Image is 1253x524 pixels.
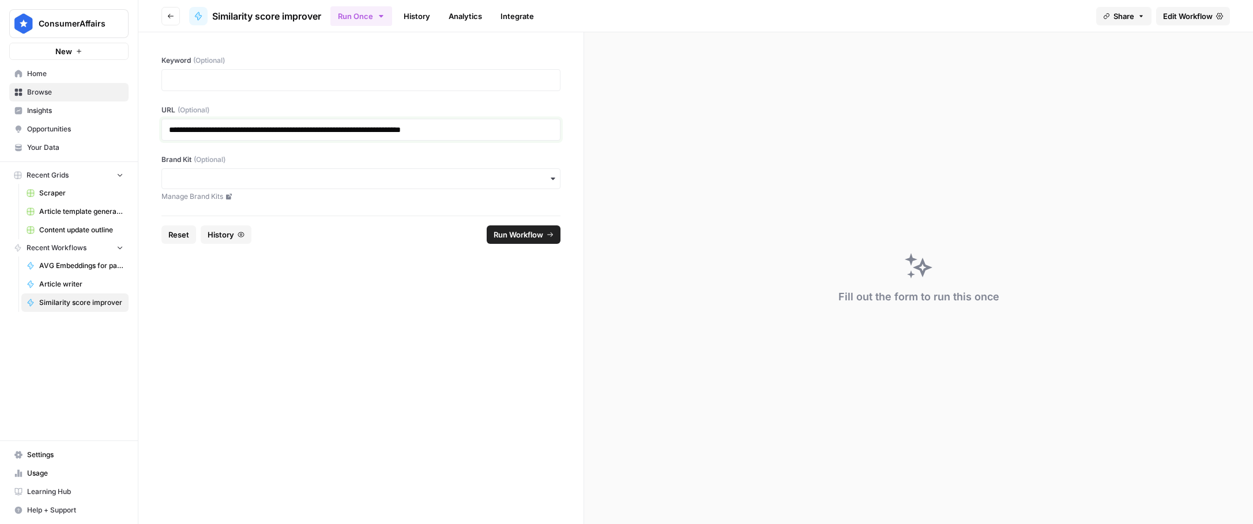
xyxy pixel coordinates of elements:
[9,65,129,83] a: Home
[494,7,541,25] a: Integrate
[161,105,560,115] label: URL
[208,229,234,240] span: History
[9,43,129,60] button: New
[161,154,560,165] label: Brand Kit
[178,105,209,115] span: (Optional)
[27,487,123,497] span: Learning Hub
[27,105,123,116] span: Insights
[21,202,129,221] a: Article template generator
[27,124,123,134] span: Opportunities
[1113,10,1134,22] span: Share
[168,229,189,240] span: Reset
[1163,10,1213,22] span: Edit Workflow
[1156,7,1230,25] a: Edit Workflow
[442,7,489,25] a: Analytics
[27,450,123,460] span: Settings
[39,297,123,308] span: Similarity score improver
[487,225,560,244] button: Run Workflow
[27,468,123,478] span: Usage
[9,101,129,120] a: Insights
[212,9,321,23] span: Similarity score improver
[1096,7,1152,25] button: Share
[9,446,129,464] a: Settings
[838,289,999,305] div: Fill out the form to run this once
[27,69,123,79] span: Home
[39,279,123,289] span: Article writer
[21,184,129,202] a: Scraper
[13,13,34,34] img: ConsumerAffairs Logo
[9,482,129,501] a: Learning Hub
[193,55,225,66] span: (Optional)
[27,142,123,153] span: Your Data
[39,206,123,217] span: Article template generator
[397,7,437,25] a: History
[9,138,129,157] a: Your Data
[189,7,321,25] a: Similarity score improver
[9,464,129,482] a: Usage
[27,87,123,97] span: Browse
[21,275,129,293] a: Article writer
[9,83,129,101] a: Browse
[21,257,129,275] a: AVG Embeddings for page and Target Keyword
[9,120,129,138] a: Opportunities
[9,501,129,519] button: Help + Support
[9,167,129,184] button: Recent Grids
[9,239,129,257] button: Recent Workflows
[27,170,69,180] span: Recent Grids
[21,293,129,312] a: Similarity score improver
[161,55,560,66] label: Keyword
[201,225,251,244] button: History
[9,9,129,38] button: Workspace: ConsumerAffairs
[39,261,123,271] span: AVG Embeddings for page and Target Keyword
[330,6,392,26] button: Run Once
[21,221,129,239] a: Content update outline
[27,505,123,515] span: Help + Support
[55,46,72,57] span: New
[27,243,86,253] span: Recent Workflows
[161,225,196,244] button: Reset
[161,191,560,202] a: Manage Brand Kits
[194,154,225,165] span: (Optional)
[39,188,123,198] span: Scraper
[39,225,123,235] span: Content update outline
[39,18,108,29] span: ConsumerAffairs
[494,229,543,240] span: Run Workflow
